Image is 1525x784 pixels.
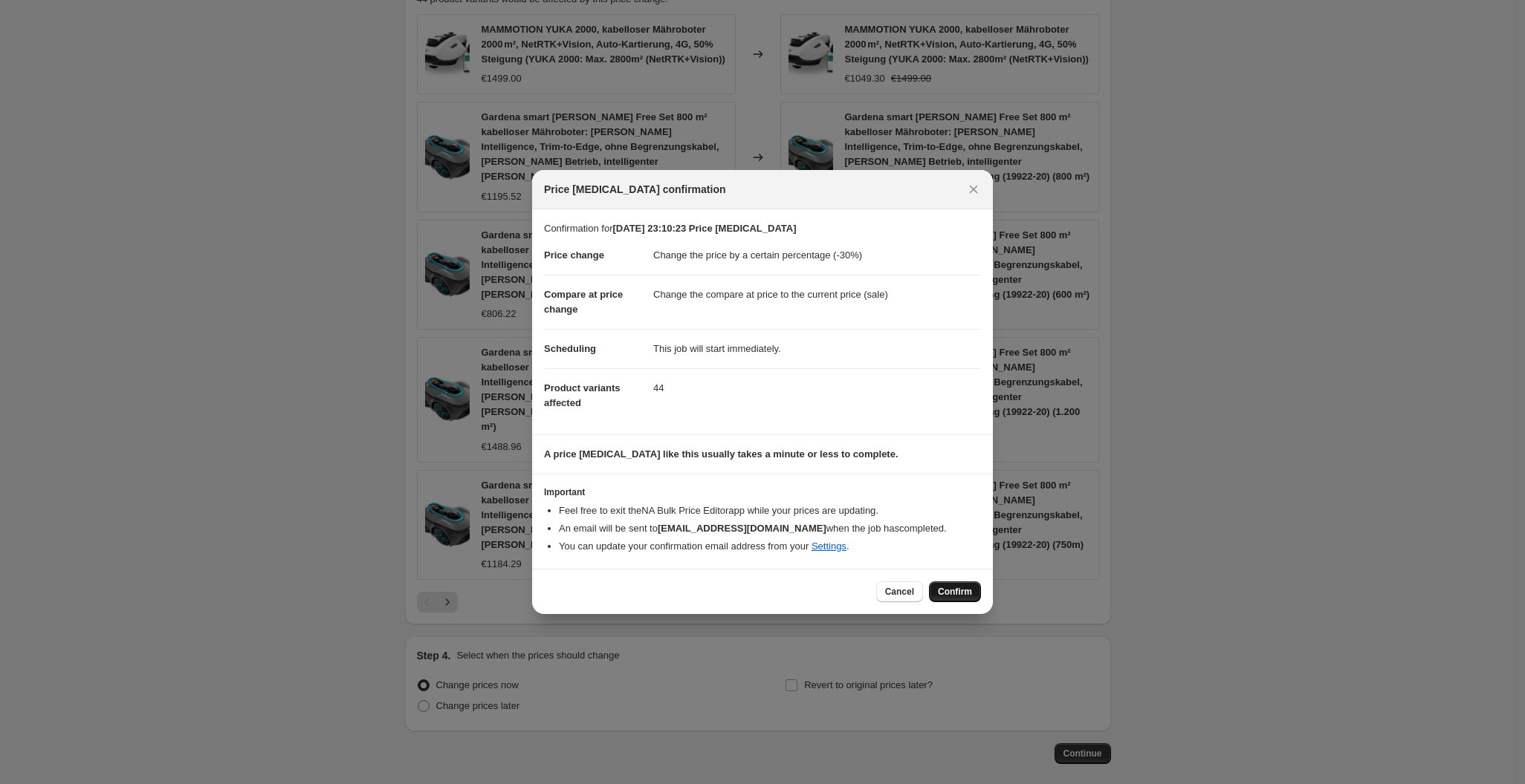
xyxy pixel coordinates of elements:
[544,486,981,498] h3: Important
[929,581,981,602] button: Confirm
[544,221,981,236] p: Confirmation for
[658,523,826,534] b: [EMAIL_ADDRESS][DOMAIN_NAME]
[963,179,984,200] button: Close
[938,586,972,598] span: Confirm
[876,581,923,602] button: Cancel
[653,275,981,314] dd: Change the compare at price to the current price (sale)
[544,289,623,315] span: Compare at price change
[812,540,846,552] a: Settings
[559,503,981,518] li: Feel free to exit the NA Bulk Price Editor app while your prices are updating.
[653,236,981,275] dd: Change the price by a certain percentage (-30%)
[653,329,981,368] dd: This job will start immediately.
[544,382,621,408] span: Product variants affected
[612,223,796,234] b: [DATE] 23:10:23 Price [MEDICAL_DATA]
[544,448,899,460] b: A price [MEDICAL_DATA] like this usually takes a minute or less to complete.
[544,182,726,197] span: Price [MEDICAL_DATA] confirmation
[885,586,914,598] span: Cancel
[544,343,596,354] span: Scheduling
[559,521,981,536] li: An email will be sent to when the job has completed .
[653,368,981,408] dd: 44
[559,539,981,554] li: You can update your confirmation email address from your .
[544,249,604,261] span: Price change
